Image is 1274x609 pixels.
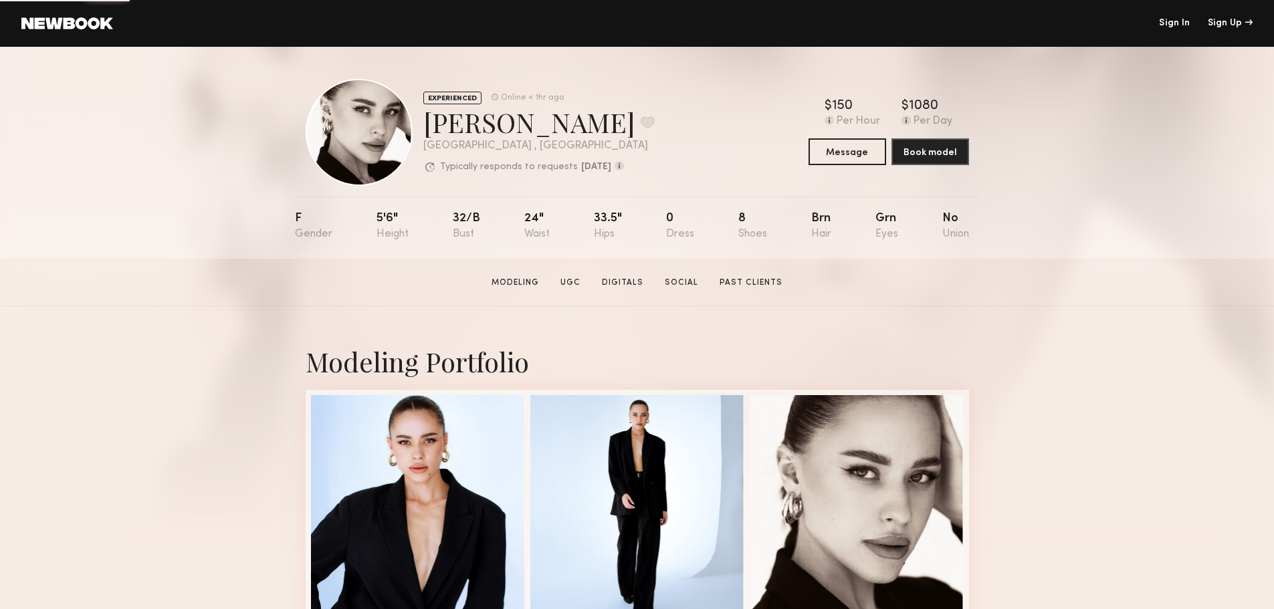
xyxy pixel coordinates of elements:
div: 24" [524,213,550,240]
div: [GEOGRAPHIC_DATA] , [GEOGRAPHIC_DATA] [423,140,655,152]
div: No [942,213,969,240]
div: $ [901,100,909,113]
div: Brn [811,213,831,240]
div: Per Day [914,116,952,128]
div: Online < 1hr ago [501,94,564,102]
div: EXPERIENCED [423,92,482,104]
div: Per Hour [837,116,880,128]
a: Modeling [486,277,544,289]
div: F [295,213,332,240]
div: 0 [666,213,694,240]
a: Social [659,277,704,289]
div: 150 [832,100,853,113]
a: Sign In [1159,19,1190,28]
p: Typically responds to requests [440,162,578,172]
button: Book model [891,138,969,165]
a: Digitals [597,277,649,289]
div: $ [825,100,832,113]
div: Sign Up [1208,19,1253,28]
a: Past Clients [714,277,788,289]
b: [DATE] [581,162,611,172]
div: 8 [738,213,767,240]
div: Grn [875,213,898,240]
div: 32/b [453,213,480,240]
button: Message [809,138,886,165]
a: UGC [555,277,586,289]
div: 5'6" [377,213,409,240]
div: 1080 [909,100,938,113]
div: Modeling Portfolio [306,344,969,379]
div: 33.5" [594,213,622,240]
div: [PERSON_NAME] [423,104,655,140]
